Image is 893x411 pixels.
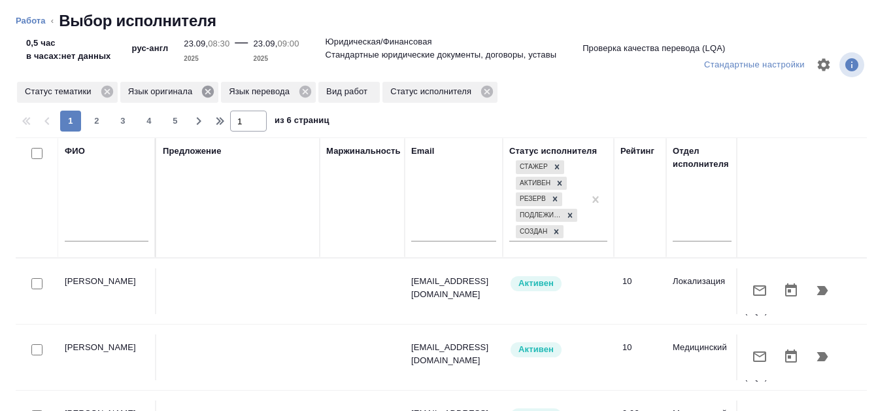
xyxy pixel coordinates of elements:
[277,39,299,48] p: 09:00
[390,85,476,98] p: Статус исполнителя
[666,268,738,314] td: Локализация
[620,145,654,158] div: Рейтинг
[775,275,807,306] button: Открыть календарь загрузки
[518,277,554,290] p: Активен
[165,111,186,132] button: 5
[26,37,111,50] p: 0,5 час
[807,341,838,372] button: Продолжить
[139,115,160,128] span: 4
[775,341,807,372] button: Открыть календарь загрузки
[701,55,808,75] div: split button
[120,82,219,103] div: Язык оригинала
[622,275,660,288] div: 10
[382,82,497,103] div: Статус исполнителя
[235,31,248,65] div: —
[59,10,216,31] h2: Выбор исполнителя
[165,115,186,128] span: 5
[31,344,42,355] input: Выбери исполнителей, чтобы отправить приглашение на работу
[16,16,46,26] a: Работа
[112,111,133,132] button: 3
[65,145,85,158] div: ФИО
[514,191,564,207] div: Стажер, Активен, Резерв, Подлежит внедрению, Создан
[326,85,372,98] p: Вид работ
[275,113,329,132] span: из 6 страниц
[86,115,107,128] span: 2
[86,111,107,132] button: 2
[808,49,839,80] span: Настроить таблицу
[807,275,838,306] button: Продолжить
[163,145,222,158] div: Предложение
[516,177,552,190] div: Активен
[744,275,775,306] button: Отправить предложение о работе
[411,275,496,301] p: [EMAIL_ADDRESS][DOMAIN_NAME]
[516,192,548,206] div: Резерв
[509,275,607,293] div: Рядовой исполнитель: назначай с учетом рейтинга
[58,334,156,380] td: [PERSON_NAME]
[411,145,434,158] div: Email
[128,85,197,98] p: Язык оригинала
[582,42,725,55] p: Проверка качества перевода (LQA)
[514,159,565,175] div: Стажер, Активен, Резерв, Подлежит внедрению, Создан
[622,341,660,354] div: 10
[229,85,294,98] p: Язык перевода
[514,224,565,240] div: Стажер, Активен, Резерв, Подлежит внедрению, Создан
[745,265,803,317] p: Проверка качества перевода (LQA)
[666,334,738,380] td: Медицинский
[208,39,229,48] p: 08:30
[112,115,133,128] span: 3
[516,160,550,174] div: Стажер
[139,111,160,132] button: 4
[17,82,118,103] div: Статус тематики
[326,145,401,158] div: Маржинальность
[514,207,579,224] div: Стажер, Активен, Резерв, Подлежит внедрению, Создан
[221,82,316,103] div: Язык перевода
[16,10,877,31] nav: breadcrumb
[516,209,563,223] div: Подлежит внедрению
[518,343,554,356] p: Активен
[184,39,208,48] p: 23.09,
[326,35,432,48] p: Юридическая/Финансовая
[58,268,156,314] td: [PERSON_NAME]
[411,341,496,367] p: [EMAIL_ADDRESS][DOMAIN_NAME]
[673,145,732,171] div: Отдел исполнителя
[51,14,54,27] li: ‹
[839,52,867,77] span: Посмотреть информацию
[516,225,549,239] div: Создан
[25,85,96,98] p: Статус тематики
[509,145,597,158] div: Статус исполнителя
[744,341,775,372] button: Отправить предложение о работе
[253,39,277,48] p: 23.09,
[31,278,42,289] input: Выбери исполнителей, чтобы отправить приглашение на работу
[745,331,803,384] p: Проверка качества перевода (LQA)
[509,341,607,359] div: Рядовой исполнитель: назначай с учетом рейтинга
[514,175,568,192] div: Стажер, Активен, Резерв, Подлежит внедрению, Создан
